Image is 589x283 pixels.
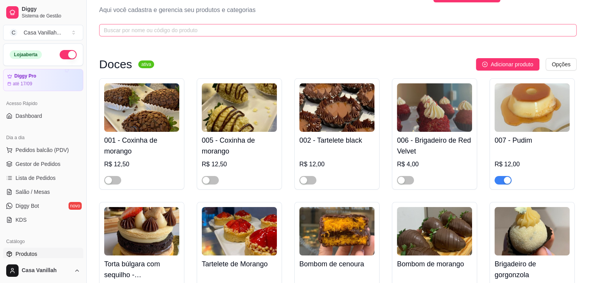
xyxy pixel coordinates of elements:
img: product-image [299,83,374,132]
a: Diggy Botnovo [3,200,83,212]
h4: 006 - Brigadeiro de Red Velvet [397,135,472,157]
img: product-image [397,207,472,255]
img: product-image [495,83,570,132]
h3: Doces [99,60,132,69]
h4: Bombom de morango [397,259,472,269]
a: Gestor de Pedidos [3,158,83,170]
span: plus-circle [482,62,488,67]
h4: 007 - Pudim [495,135,570,146]
article: Diggy Pro [14,73,36,79]
img: product-image [299,207,374,255]
h4: Torta búlgara com sequilho - [PERSON_NAME]. [104,259,179,280]
span: Dashboard [15,112,42,120]
h4: 001 - Coxinha de morango [104,135,179,157]
span: Casa Vanillah [22,267,71,274]
div: R$ 12,00 [495,160,570,169]
h4: Bombom de cenoura [299,259,374,269]
button: Casa Vanillah [3,261,83,280]
div: R$ 12,50 [202,160,277,169]
article: até 17/09 [13,81,32,87]
span: C [10,29,17,36]
img: product-image [202,207,277,255]
span: Produtos [15,250,37,258]
a: Salão / Mesas [3,186,83,198]
img: product-image [104,83,179,132]
span: Gestor de Pedidos [15,160,60,168]
h4: 002 - Tartelete black [299,135,374,146]
span: Pedidos balcão (PDV) [15,146,69,154]
sup: ativa [138,60,154,68]
div: R$ 12,00 [299,160,374,169]
button: Pedidos balcão (PDV) [3,144,83,156]
button: Opções [546,58,577,71]
div: Casa Vanillah ... [24,29,61,36]
span: Sistema de Gestão [22,13,80,19]
div: Catálogo [3,235,83,248]
a: DiggySistema de Gestão [3,3,83,22]
button: Alterar Status [60,50,77,59]
img: product-image [104,207,179,255]
span: Lista de Pedidos [15,174,56,182]
h4: 005 - Coxinha de morango [202,135,277,157]
a: Diggy Proaté 17/09 [3,69,83,91]
span: Diggy [22,6,80,13]
img: product-image [202,83,277,132]
div: R$ 4,00 [397,160,472,169]
div: Loja aberta [10,50,42,59]
a: Produtos [3,248,83,260]
div: Dia a dia [3,131,83,144]
div: R$ 12,50 [104,160,179,169]
span: Salão / Mesas [15,188,50,196]
p: Aqui você cadastra e gerencia seu produtos e categorias [99,5,577,15]
div: Acesso Rápido [3,97,83,110]
span: KDS [15,216,27,224]
a: Lista de Pedidos [3,172,83,184]
img: product-image [495,207,570,255]
a: KDS [3,214,83,226]
img: product-image [397,83,472,132]
button: Adicionar produto [476,58,539,71]
button: Select a team [3,25,83,40]
h4: Tartelete de Morango [202,259,277,269]
span: Opções [552,60,570,69]
span: Adicionar produto [491,60,533,69]
span: Diggy Bot [15,202,39,210]
h4: Brigadeiro de gorgonzola [495,259,570,280]
input: Buscar por nome ou código do produto [104,26,566,35]
a: Dashboard [3,110,83,122]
